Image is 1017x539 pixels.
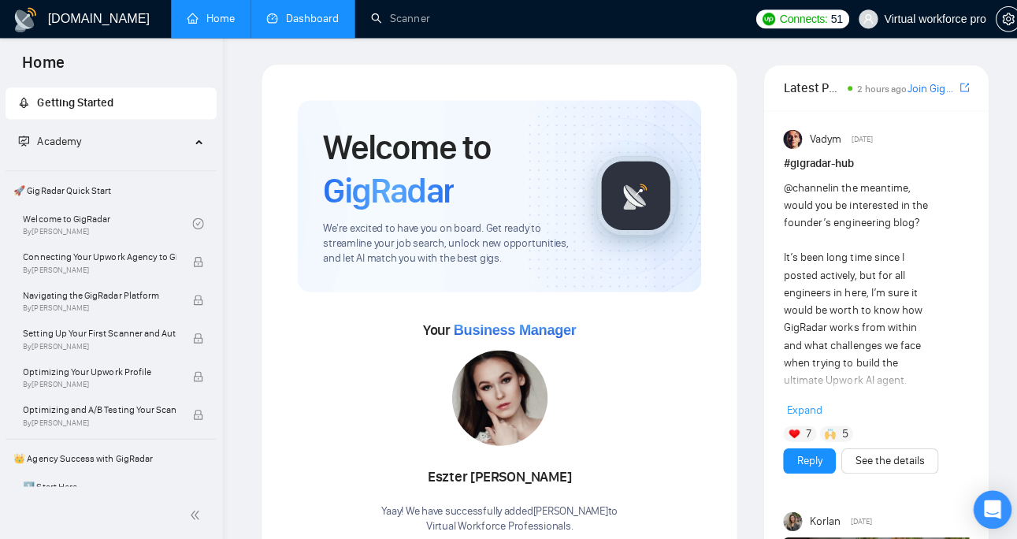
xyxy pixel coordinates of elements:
span: Navigating the GigRadar Platform [23,284,174,300]
a: export [950,80,959,95]
a: setting [985,13,1011,25]
div: Yaay! We have successfully added [PERSON_NAME] to [377,499,611,529]
span: lock [191,254,202,265]
a: Reply [789,448,814,465]
span: Your [418,318,570,336]
span: By [PERSON_NAME] [23,300,174,310]
span: Optimizing and A/B Testing Your Scanner for Better Results [23,398,174,414]
span: Academy [37,133,80,147]
span: Connecting Your Upwork Agency to GigRadar [23,247,174,262]
span: setting [986,13,1010,25]
span: By [PERSON_NAME] [23,376,174,385]
span: check-circle [191,216,202,227]
span: lock [191,405,202,416]
a: dashboardDashboard [264,12,336,25]
img: gigradar-logo.png [590,154,669,233]
span: export [950,80,959,93]
li: Getting Started [6,87,214,118]
span: 5 [833,422,840,437]
a: homeHome [185,12,232,25]
a: searchScanner [367,12,425,25]
span: Setting Up Your First Scanner and Auto-Bidder [23,322,174,338]
span: Connects: [772,10,819,28]
a: Join GigRadar Slack Community [898,80,947,97]
a: See the details [846,448,915,465]
span: rocket [18,96,29,107]
h1: Welcome to [320,125,565,210]
span: 51 [822,10,834,28]
span: lock [191,292,202,303]
button: setting [985,6,1011,32]
span: By [PERSON_NAME] [23,262,174,272]
span: Vadym [801,129,833,147]
span: [DATE] [843,131,864,145]
span: Expand [778,400,814,413]
span: Korlan [801,507,832,525]
button: Reply [775,444,827,469]
span: lock [191,367,202,378]
span: user [854,13,865,24]
span: 👑 Agency Success with GigRadar [7,438,213,470]
span: Getting Started [37,95,113,109]
span: 🚀 GigRadar Quick Start [7,173,213,204]
p: Virtual Workforce Professionals . [377,514,611,529]
a: Welcome to GigRadarBy[PERSON_NAME] [23,204,191,239]
h1: # gigradar-hub [775,154,959,171]
span: Latest Posts from the GigRadar Community [775,77,834,97]
a: 1️⃣ Start Here [23,470,191,504]
span: By [PERSON_NAME] [23,414,174,423]
img: 🙌 [816,424,827,435]
div: Open Intercom Messenger [963,485,1001,523]
img: 1687292614877-83.jpg [447,347,542,441]
img: logo [13,7,38,32]
span: Business Manager [449,319,570,335]
span: @channel [775,179,822,192]
span: 7 [798,422,804,437]
span: 2 hours ago [848,83,897,94]
button: See the details [833,444,929,469]
span: By [PERSON_NAME] [23,338,174,348]
img: upwork-logo.png [755,13,767,25]
span: Home [9,50,76,84]
span: Optimizing Your Upwork Profile [23,360,174,376]
img: ❤️ [781,424,792,435]
span: Academy [18,133,80,147]
span: double-left [187,502,203,518]
span: fund-projection-screen [18,134,29,145]
img: Korlan [775,507,794,526]
div: Eszter [PERSON_NAME] [377,459,611,486]
span: GigRadar [320,167,449,210]
span: We're excited to have you on board. Get ready to streamline your job search, unlock new opportuni... [320,219,565,264]
span: lock [191,329,202,340]
img: Vadym [775,128,794,147]
span: [DATE] [842,509,863,523]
